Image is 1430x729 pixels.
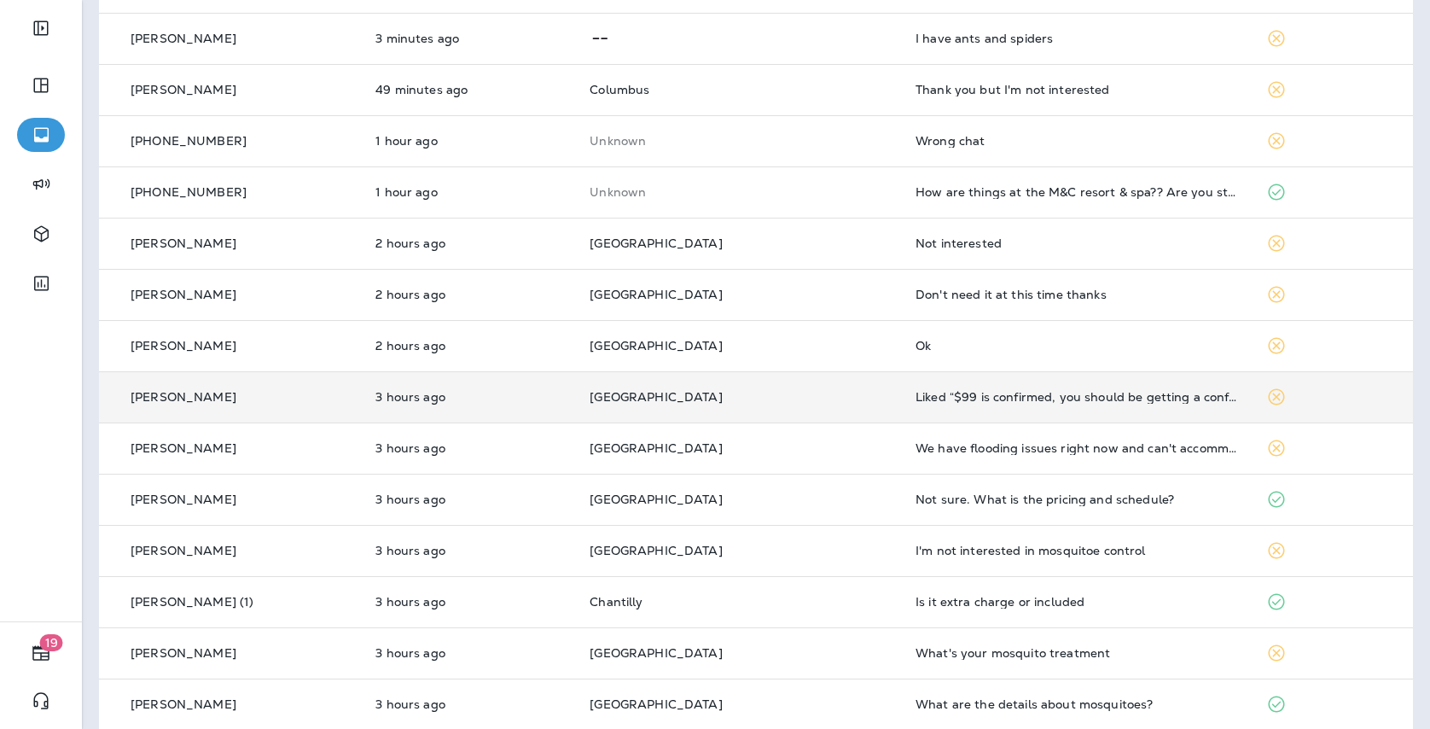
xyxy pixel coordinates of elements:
p: This customer does not have a last location and the phone number they messaged is not assigned to... [590,134,888,148]
span: [GEOGRAPHIC_DATA] [590,287,722,302]
p: Aug 13, 2025 11:44 AM [375,236,562,250]
div: What's your mosquito treatment [916,646,1239,660]
p: [PERSON_NAME] [131,288,236,301]
span: 19 [40,634,63,651]
div: Wrong chat [916,134,1239,148]
p: Aug 13, 2025 02:13 PM [375,32,562,45]
p: [PERSON_NAME] [131,83,236,96]
p: [PERSON_NAME] (1) [131,595,253,609]
p: [PERSON_NAME] [131,32,236,45]
div: I'm not interested in mosquitoe control [916,544,1239,557]
p: This customer does not have a last location and the phone number they messaged is not assigned to... [590,185,888,199]
span: Columbus [590,82,649,97]
p: Aug 13, 2025 11:17 AM [375,390,562,404]
p: Aug 13, 2025 01:05 PM [375,134,562,148]
div: Not interested [916,236,1239,250]
p: Aug 13, 2025 10:42 AM [375,595,562,609]
div: Liked “$99 is confirmed, you should be getting a confirmation text shortly.” [916,390,1239,404]
p: Aug 13, 2025 10:54 AM [375,544,562,557]
p: [PERSON_NAME] [131,493,236,506]
span: [GEOGRAPHIC_DATA] [590,645,722,661]
button: Expand Sidebar [17,11,65,45]
span: [GEOGRAPHIC_DATA] [590,389,722,405]
div: I have ants and spiders [916,32,1239,45]
span: Chantilly [590,594,642,609]
span: [GEOGRAPHIC_DATA] [590,338,722,353]
p: Aug 13, 2025 01:03 PM [375,185,562,199]
p: [PERSON_NAME] [131,646,236,660]
p: [PERSON_NAME] [131,544,236,557]
div: How are things at the M&C resort & spa?? Are you staying until they return? [916,185,1239,199]
p: Aug 13, 2025 10:32 AM [375,646,562,660]
p: Aug 13, 2025 01:28 PM [375,83,562,96]
span: [GEOGRAPHIC_DATA] [590,492,722,507]
p: Aug 13, 2025 11:11 AM [375,441,562,455]
p: Aug 13, 2025 11:21 AM [375,339,562,353]
p: [PHONE_NUMBER] [131,185,247,199]
div: We have flooding issues right now and can't accommodate a visit right now [916,441,1239,455]
p: [PERSON_NAME] [131,697,236,711]
div: Is it extra charge or included [916,595,1239,609]
p: [PERSON_NAME] [131,339,236,353]
p: Aug 13, 2025 11:35 AM [375,288,562,301]
div: Not sure. What is the pricing and schedule? [916,493,1239,506]
p: [PERSON_NAME] [131,236,236,250]
p: [PERSON_NAME] [131,441,236,455]
p: Aug 13, 2025 10:57 AM [375,493,562,506]
div: Ok [916,339,1239,353]
span: [GEOGRAPHIC_DATA] [590,697,722,712]
p: Aug 13, 2025 10:32 AM [375,697,562,711]
span: [GEOGRAPHIC_DATA] [590,543,722,558]
p: [PERSON_NAME] [131,390,236,404]
div: What are the details about mosquitoes? [916,697,1239,711]
div: Don't need it at this time thanks [916,288,1239,301]
span: [GEOGRAPHIC_DATA] [590,440,722,456]
span: [GEOGRAPHIC_DATA] [590,236,722,251]
p: [PHONE_NUMBER] [131,134,247,148]
button: 19 [17,636,65,670]
div: Thank you but I'm not interested [916,83,1239,96]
